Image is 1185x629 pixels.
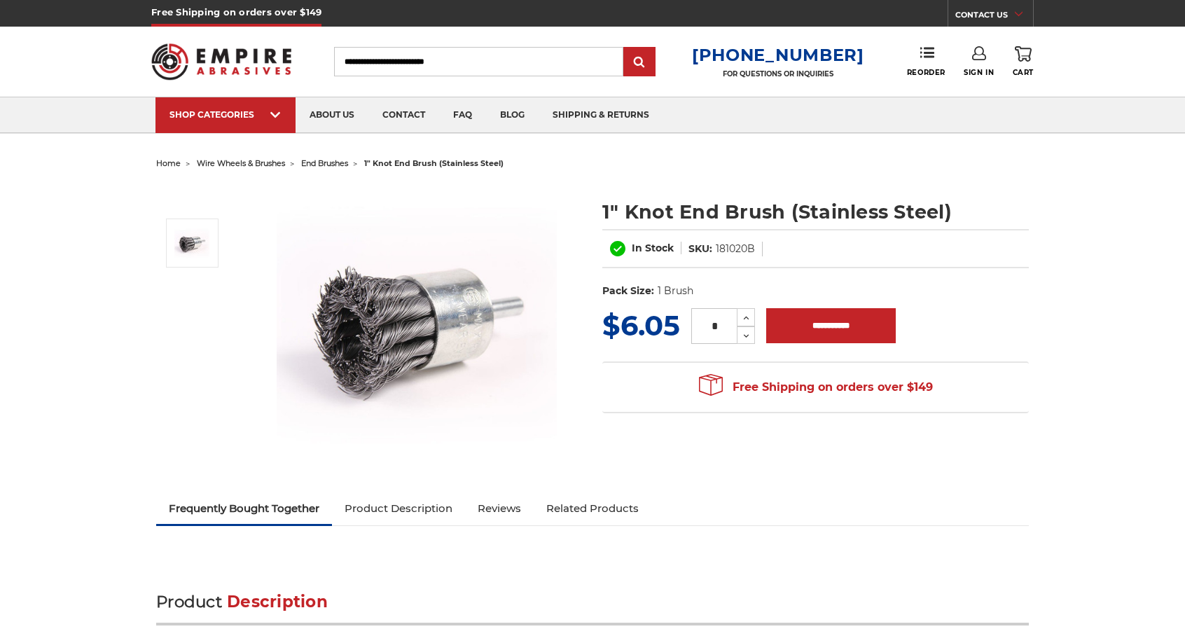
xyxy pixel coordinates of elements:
dt: Pack Size: [602,284,654,298]
a: contact [368,97,439,133]
img: Knotted End Brush [174,226,209,261]
span: $6.05 [602,308,680,343]
input: Submit [625,48,653,76]
a: CONTACT US [955,7,1033,27]
span: Reorder [907,68,945,77]
a: Reviews [465,493,534,524]
a: end brushes [301,158,348,168]
a: shipping & returns [539,97,663,133]
span: 1" knot end brush (stainless steel) [364,158,504,168]
a: [PHONE_NUMBER] [692,45,864,65]
span: Sign In [964,68,994,77]
a: faq [439,97,486,133]
a: Related Products [534,493,651,524]
a: Frequently Bought Together [156,493,332,524]
img: Empire Abrasives [151,34,291,89]
div: SHOP CATEGORIES [169,109,282,120]
dt: SKU: [688,242,712,256]
a: home [156,158,181,168]
img: Knotted End Brush [277,184,557,464]
span: Product [156,592,222,611]
dd: 1 Brush [658,284,693,298]
a: blog [486,97,539,133]
dd: 181020B [716,242,755,256]
span: Cart [1013,68,1034,77]
span: In Stock [632,242,674,254]
a: wire wheels & brushes [197,158,285,168]
a: Cart [1013,46,1034,77]
a: Reorder [907,46,945,76]
span: Description [227,592,328,611]
a: Product Description [332,493,465,524]
a: about us [296,97,368,133]
h1: 1" Knot End Brush (Stainless Steel) [602,198,1029,226]
span: Free Shipping on orders over $149 [699,373,933,401]
p: FOR QUESTIONS OR INQUIRIES [692,69,864,78]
